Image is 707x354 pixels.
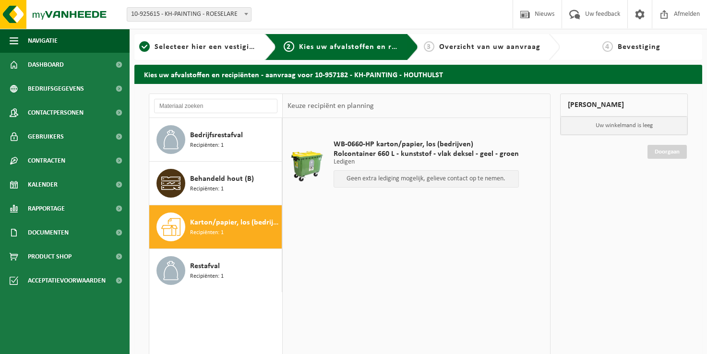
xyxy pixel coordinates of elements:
span: Recipiënten: 1 [190,185,224,194]
span: Bedrijfsrestafval [190,130,243,141]
span: WB-0660-HP karton/papier, los (bedrijven) [334,140,519,149]
button: Karton/papier, los (bedrijven) Recipiënten: 1 [149,205,282,249]
a: Doorgaan [647,145,687,159]
span: Behandeld hout (B) [190,173,254,185]
span: Recipiënten: 1 [190,228,224,237]
span: Rolcontainer 660 L - kunststof - vlak deksel - geel - groen [334,149,519,159]
span: Overzicht van uw aanvraag [439,43,540,51]
span: Acceptatievoorwaarden [28,269,106,293]
span: 4 [602,41,613,52]
button: Restafval Recipiënten: 1 [149,249,282,292]
span: 1 [139,41,150,52]
span: Dashboard [28,53,64,77]
span: Kies uw afvalstoffen en recipiënten [299,43,431,51]
span: Selecteer hier een vestiging [155,43,258,51]
span: 3 [424,41,434,52]
h2: Kies uw afvalstoffen en recipiënten - aanvraag voor 10-957182 - KH-PAINTING - HOUTHULST [134,65,702,83]
input: Materiaal zoeken [154,99,277,113]
span: 10-925615 - KH-PAINTING - ROESELARE [127,8,251,21]
div: [PERSON_NAME] [560,94,688,117]
span: Recipiënten: 1 [190,272,224,281]
span: Kalender [28,173,58,197]
span: 10-925615 - KH-PAINTING - ROESELARE [127,7,252,22]
p: Ledigen [334,159,519,165]
span: 2 [284,41,294,52]
span: Product Shop [28,245,72,269]
span: Navigatie [28,29,58,53]
span: Gebruikers [28,125,64,149]
span: Documenten [28,221,69,245]
span: Recipiënten: 1 [190,141,224,150]
div: Keuze recipiënt en planning [283,94,379,118]
span: Restafval [190,260,220,272]
span: Bedrijfsgegevens [28,77,84,101]
span: Rapportage [28,197,65,221]
span: Contactpersonen [28,101,84,125]
button: Bedrijfsrestafval Recipiënten: 1 [149,118,282,162]
button: Behandeld hout (B) Recipiënten: 1 [149,162,282,205]
p: Uw winkelmand is leeg [561,117,687,135]
span: Bevestiging [618,43,660,51]
span: Karton/papier, los (bedrijven) [190,217,279,228]
span: Contracten [28,149,65,173]
a: 1Selecteer hier een vestiging [139,41,257,53]
p: Geen extra lediging mogelijk, gelieve contact op te nemen. [339,176,514,182]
